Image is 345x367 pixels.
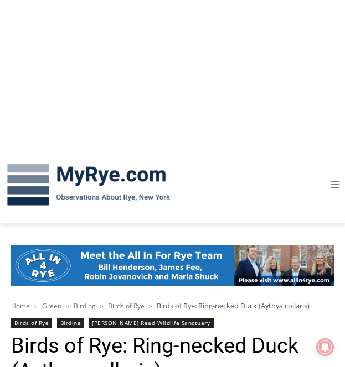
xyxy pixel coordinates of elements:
span: > [66,302,69,310]
a: [PERSON_NAME] Read Wildlife Sanctuary [89,318,213,328]
a: Birds of Rye [11,318,52,328]
span: > [34,302,38,310]
a: Home [11,301,30,311]
a: Birding [57,318,84,328]
a: Birds of Rye [108,301,145,311]
a: Green [42,301,61,311]
span: > [100,302,104,310]
a: Birding [74,301,96,311]
button: Open menu [325,176,345,193]
span: > [149,302,152,310]
span: Birds of Rye: Ring-necked Duck (Aythya collaris) [157,301,310,311]
nav: Breadcrumbs [11,300,334,311]
img: All in for Rye [11,245,334,285]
